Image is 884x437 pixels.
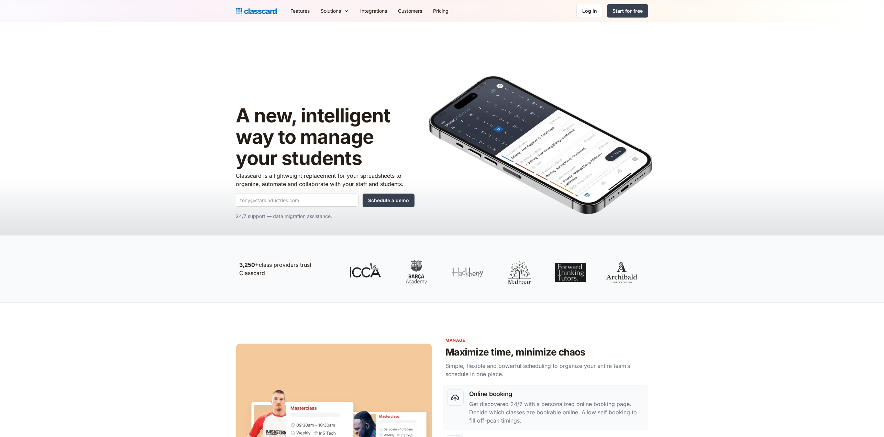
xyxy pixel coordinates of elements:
a: Integrations [355,3,393,19]
strong: 3,250+ [239,261,259,268]
div: Solutions [321,7,341,14]
a: Customers [393,3,428,19]
p: Classcard is a lightweight replacement for your spreadsheets to organize, automate and collaborat... [236,172,415,188]
div: Log in [582,7,597,14]
a: home [236,6,277,16]
p: 24/7 support — data migration assistance. [236,212,415,220]
a: Features [285,3,315,19]
input: Schedule a demo [363,194,415,207]
a: Start for free [607,4,648,18]
a: Log in [576,4,603,18]
p: class providers trust Classcard [239,261,335,277]
h2: Maximize time, minimize chaos [445,346,648,358]
form: Quick Demo Form [236,194,415,207]
h3: Online booking [469,389,644,398]
h1: A new, intelligent way to manage your students [236,105,415,169]
a: Pricing [428,3,454,19]
p: Get discovered 24/7 with a personalized online booking page. Decide which classes are bookable on... [469,400,644,425]
input: tony@starkindustries.com [236,194,358,207]
p: Manage [445,337,648,343]
div: Solutions [315,3,355,19]
div: Start for free [612,7,643,14]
